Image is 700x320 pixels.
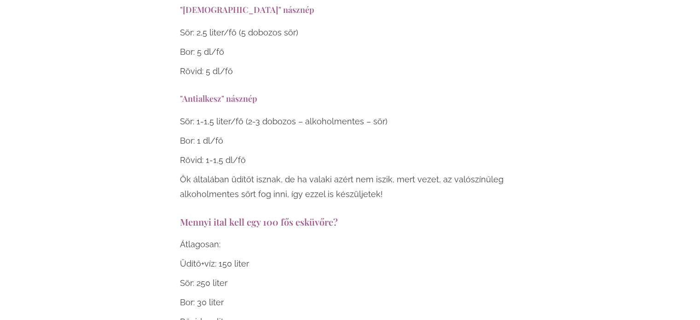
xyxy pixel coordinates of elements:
[180,134,521,148] p: Bor: 1 dl/fő
[180,4,521,16] h5: "[DEMOGRAPHIC_DATA]" násznép
[180,93,521,105] h5: "Antialkesz" násznép
[180,295,521,310] p: Bor: 30 liter
[180,172,521,202] p: Ők általában üdítőt isznak, de ha valaki azért nem iszik, mert vezet, az valószínűleg alkoholment...
[180,276,521,291] p: Sör: 250 liter
[180,215,521,228] h3: Mennyi ital kell egy 100 fős esküvőre?
[180,153,521,168] p: Rövid: 1-1,5 dl/fő
[180,45,521,59] p: Bor: 5 dl/fő
[180,25,521,40] p: Sör: 2,5 liter/fő (5 dobozos sör)
[180,256,521,271] p: Üdítő+víz: 150 liter
[180,237,521,252] p: Átlagosan:
[180,114,521,129] p: Sör: 1-1,5 liter/fő (2-3 dobozos – alkoholmentes – sör)
[180,64,521,79] p: Rövid: 5 dl/fő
